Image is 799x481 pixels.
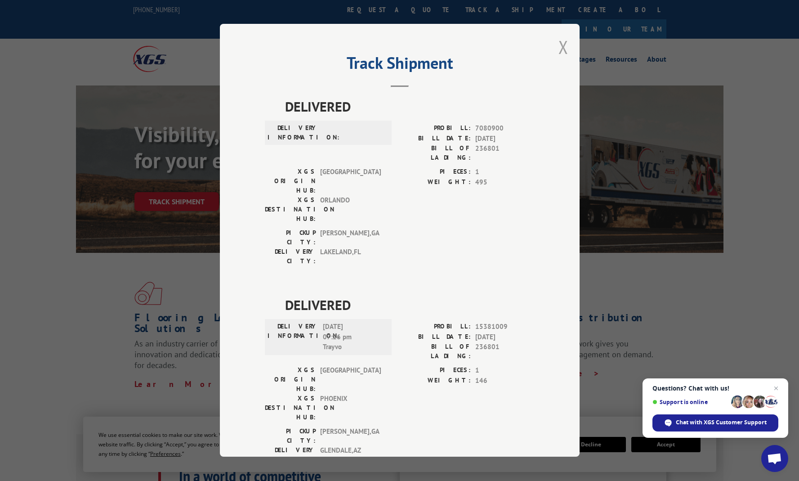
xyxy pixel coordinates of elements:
[475,366,535,376] span: 1
[320,196,381,224] span: ORLANDO
[400,124,471,134] label: PROBILL:
[475,376,535,386] span: 146
[265,366,316,394] label: XGS ORIGIN HUB:
[475,134,535,144] span: [DATE]
[400,342,471,361] label: BILL OF LADING:
[475,167,535,178] span: 1
[475,144,535,163] span: 236801
[400,134,471,144] label: BILL DATE:
[320,427,381,446] span: [PERSON_NAME] , GA
[285,295,535,315] span: DELIVERED
[400,144,471,163] label: BILL OF LADING:
[475,124,535,134] span: 7080900
[320,366,381,394] span: [GEOGRAPHIC_DATA]
[320,394,381,423] span: PHOENIX
[400,177,471,188] label: WEIGHT:
[265,167,316,196] label: XGS ORIGIN HUB:
[400,167,471,178] label: PIECES:
[320,167,381,196] span: [GEOGRAPHIC_DATA]
[761,445,788,472] div: Open chat
[320,446,381,465] span: GLENDALE , AZ
[265,57,535,74] h2: Track Shipment
[268,124,318,143] label: DELIVERY INFORMATION:
[285,97,535,117] span: DELIVERED
[265,229,316,247] label: PICKUP CITY:
[475,322,535,333] span: 15381009
[265,446,316,465] label: DELIVERY CITY:
[652,414,778,432] div: Chat with XGS Customer Support
[475,332,535,342] span: [DATE]
[265,394,316,423] label: XGS DESTINATION HUB:
[652,399,728,405] span: Support is online
[320,229,381,247] span: [PERSON_NAME] , GA
[475,342,535,361] span: 236801
[265,427,316,446] label: PICKUP CITY:
[400,322,471,333] label: PROBILL:
[265,196,316,224] label: XGS DESTINATION HUB:
[320,247,381,266] span: LAKELAND , FL
[265,247,316,266] label: DELIVERY CITY:
[400,332,471,342] label: BILL DATE:
[400,376,471,386] label: WEIGHT:
[676,418,767,427] span: Chat with XGS Customer Support
[652,385,778,392] span: Questions? Chat with us!
[323,322,384,353] span: [DATE] 07:26 pm Trayvo
[771,383,781,394] span: Close chat
[558,35,568,59] button: Close modal
[268,322,318,353] label: DELIVERY INFORMATION:
[475,177,535,188] span: 495
[400,366,471,376] label: PIECES:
